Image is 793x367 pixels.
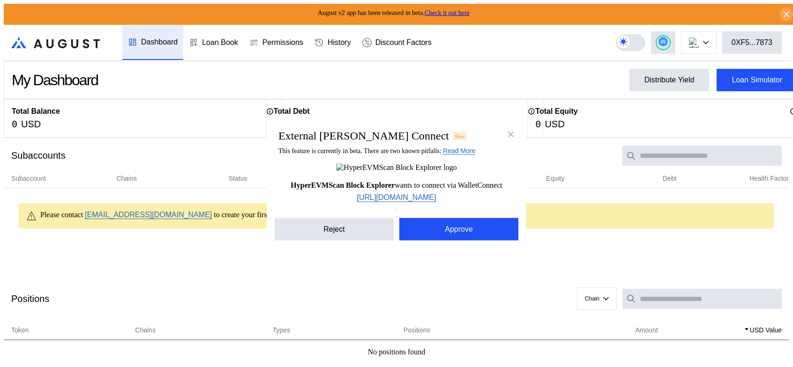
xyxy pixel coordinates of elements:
a: Read More [443,147,475,155]
span: Token [11,325,29,335]
a: Check it out here [425,9,470,16]
h2: Total Balance [12,107,60,116]
span: Chains [135,325,156,335]
div: 0 [12,118,17,130]
div: No positions found [368,348,426,356]
div: History [328,38,351,47]
span: Positions [404,325,430,335]
a: [URL][DOMAIN_NAME] [357,193,436,202]
button: Approve [399,218,518,241]
span: Amount [635,325,658,335]
div: Positions [11,294,49,304]
div: Loan Simulator [732,76,782,84]
span: wants to connect via WalletConnect [291,181,502,190]
h2: Total Debt [274,107,310,116]
h2: External [PERSON_NAME] Connect [278,130,449,142]
span: Chains [116,174,137,183]
div: USD [283,118,303,130]
img: chain logo [689,37,699,48]
span: Types [273,325,290,335]
span: Debt [663,174,677,183]
div: USD [21,118,41,130]
div: Please contact to create your first subaccount [40,211,305,221]
span: Equity [546,174,564,183]
img: warning [26,211,37,221]
div: Subaccounts [11,150,66,161]
span: Chain [585,295,599,302]
div: Beta [453,132,467,140]
b: HyperEVMScan Block Explorer [291,181,395,189]
div: 0 [274,118,279,130]
span: August v2 app has been released in beta. [318,9,470,16]
button: Reject [275,218,394,241]
div: Dashboard [141,38,178,46]
h2: Total Equity [535,107,577,116]
span: USD Value [750,325,782,335]
div: 0XF5...7873 [732,38,772,47]
div: 0 [535,118,541,130]
img: HyperEVMScan Block Explorer logo [336,163,456,172]
a: [EMAIL_ADDRESS][DOMAIN_NAME] [85,211,212,219]
div: Distribute Yield [644,76,695,84]
span: Health Factor [749,174,789,183]
div: Permissions [262,38,303,47]
div: Loan Book [202,38,238,47]
span: This feature is currently in beta. There are two known pitfalls: [278,147,475,154]
span: Subaccount [11,174,46,183]
div: Discount Factors [375,38,432,47]
div: My Dashboard [12,72,98,89]
button: close modal [503,127,518,142]
div: USD [545,118,564,130]
span: Status [229,174,247,183]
